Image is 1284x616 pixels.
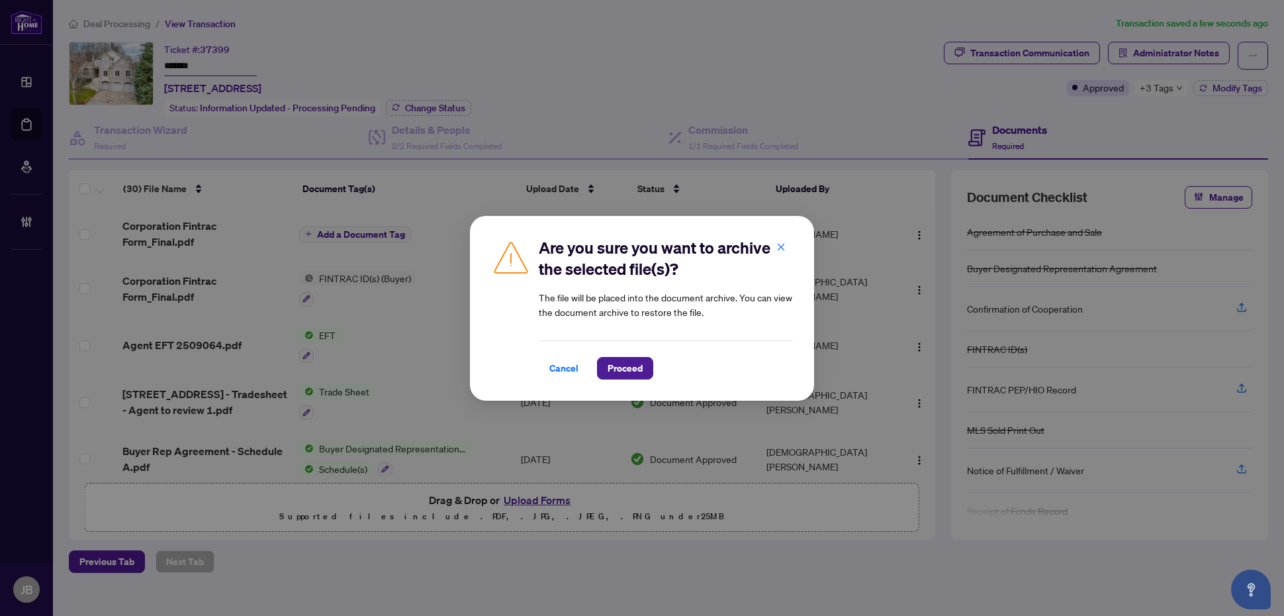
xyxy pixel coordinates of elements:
[608,358,643,379] span: Proceed
[597,357,653,380] button: Proceed
[1231,570,1271,609] button: Open asap
[539,290,793,319] article: The file will be placed into the document archive. You can view the document archive to restore t...
[549,358,578,379] span: Cancel
[491,237,531,277] img: Caution Icon
[539,237,793,280] h2: Are you sure you want to archive the selected file(s)?
[776,242,786,251] span: close
[539,357,589,380] button: Cancel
